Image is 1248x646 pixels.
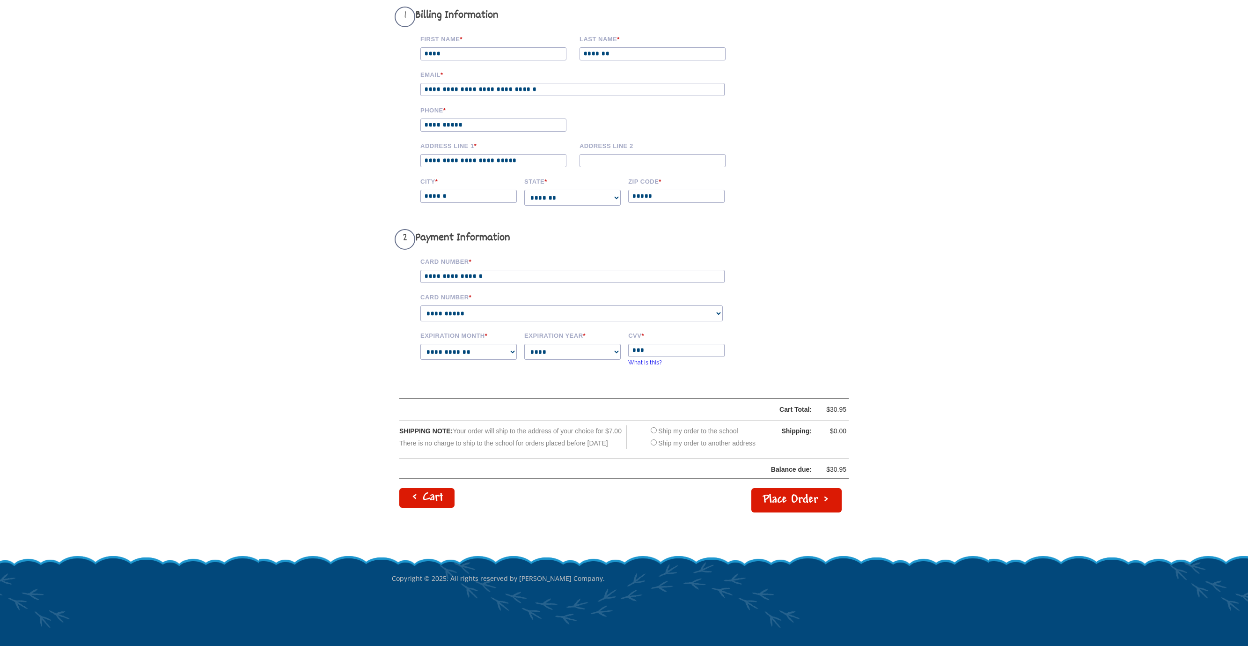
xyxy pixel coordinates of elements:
a: What is this? [628,359,662,366]
a: < Cart [399,488,455,508]
button: Place Order > [751,488,842,512]
label: Expiration Month [420,331,518,339]
label: Email [420,70,739,78]
label: Expiration Year [524,331,622,339]
p: Copyright © 2025. All rights reserved by [PERSON_NAME] Company. [392,555,856,602]
div: Your order will ship to the address of your choice for $7.00 There is no charge to ship to the sc... [399,425,627,449]
span: 1 [395,7,415,27]
div: Ship my order to the school Ship my order to another address [648,425,756,449]
label: Card Number [420,292,739,301]
label: Last name [580,34,732,43]
span: 2 [395,229,415,250]
label: First Name [420,34,573,43]
span: SHIPPING NOTE: [399,427,453,435]
label: State [524,177,622,185]
label: Address Line 2 [580,141,732,149]
label: Address Line 1 [420,141,573,149]
div: $30.95 [818,464,846,475]
h3: Payment Information [395,229,739,250]
label: Card Number [420,257,739,265]
div: $30.95 [818,404,846,416]
div: Balance due: [400,464,812,475]
label: CVV [628,331,726,339]
label: Phone [420,105,573,114]
h3: Billing Information [395,7,739,27]
label: Zip code [628,177,726,185]
div: Shipping: [765,425,812,437]
div: $0.00 [818,425,846,437]
div: Cart Total: [423,404,812,416]
label: City [420,177,518,185]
